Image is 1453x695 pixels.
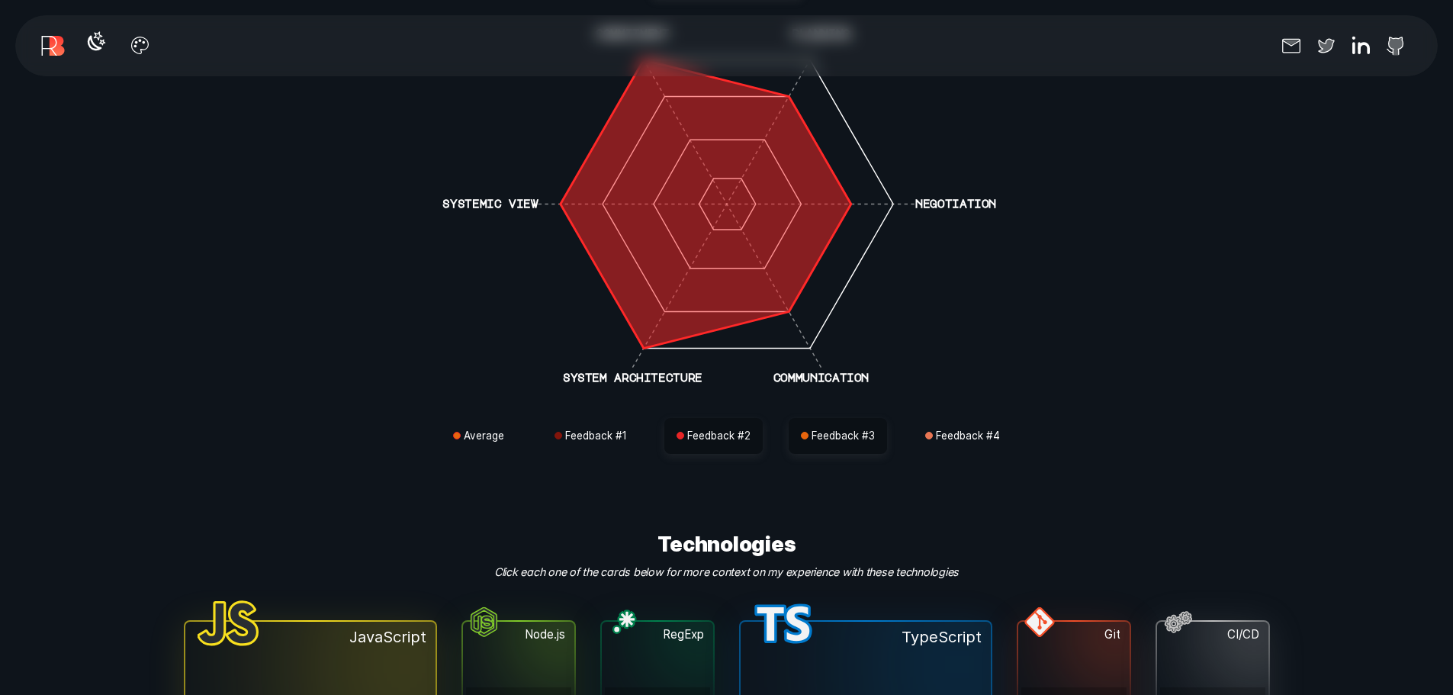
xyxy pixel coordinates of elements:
[562,372,702,382] text: system architecture
[913,418,1012,455] button: Feedback #4
[915,198,996,208] text: negotiation
[463,622,574,643] span: Node.js
[1018,622,1130,643] span: Git
[1157,622,1268,643] span: CI/CD
[741,622,991,647] span: TypeScript
[185,622,436,647] span: JavaScript
[422,418,1032,455] div: Select an individual feedback
[441,418,516,455] button: Average
[602,622,713,643] span: RegExp
[789,418,887,455] button: Feedback #3
[664,418,763,455] button: Feedback #2
[442,198,538,208] text: systemic view
[494,562,959,581] em: Click each one of the cards below for more context on my experience with these technologies
[542,418,639,455] button: Feedback #1
[773,372,868,382] text: communication
[657,526,796,562] h3: Technologies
